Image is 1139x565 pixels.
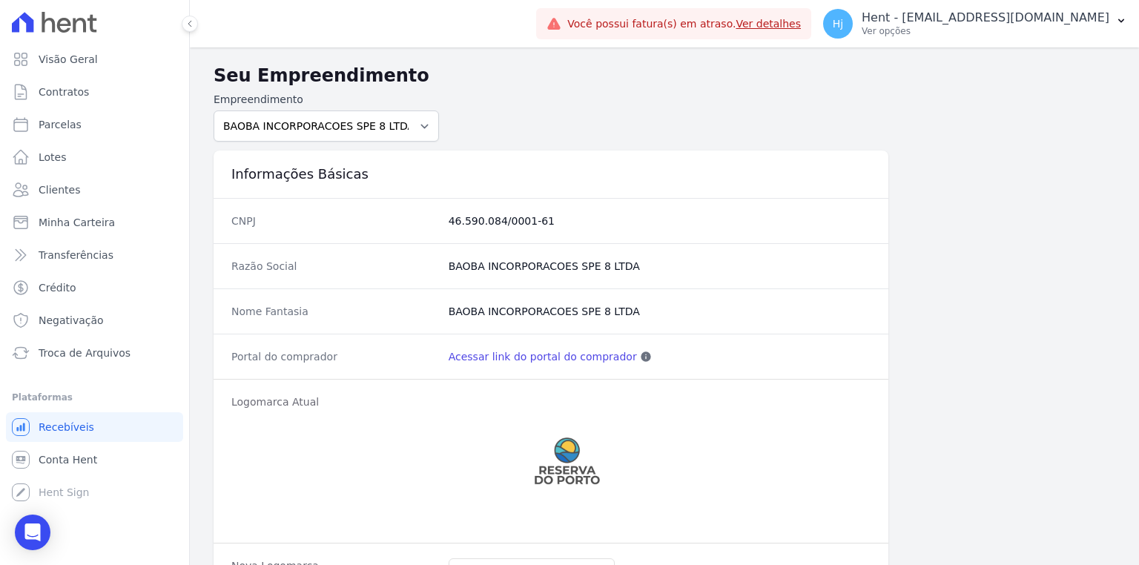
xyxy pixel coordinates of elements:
a: Contratos [6,77,183,107]
span: Lotes [39,150,67,165]
span: Recebíveis [39,420,94,435]
dt: Logomarca Atual [231,394,437,528]
span: Minha Carteira [39,215,115,230]
span: Parcelas [39,117,82,132]
dd: BAOBA INCORPORACOES SPE 8 LTDA [449,259,871,274]
span: Visão Geral [39,52,98,67]
h2: Seu Empreendimento [214,62,1115,89]
label: Empreendimento [214,92,439,108]
span: Crédito [39,280,76,295]
dt: CNPJ [231,214,437,228]
button: Hj Hent - [EMAIL_ADDRESS][DOMAIN_NAME] Ver opções [811,3,1139,44]
span: Contratos [39,85,89,99]
span: Troca de Arquivos [39,346,131,360]
a: Visão Geral [6,44,183,74]
dd: BAOBA INCORPORACOES SPE 8 LTDA [449,304,871,319]
span: Você possui fatura(s) em atraso. [567,16,801,32]
a: Lotes [6,142,183,172]
dt: Razão Social [231,259,437,274]
a: Ver detalhes [736,18,801,30]
span: Clientes [39,182,80,197]
a: Conta Hent [6,445,183,475]
a: Negativação [6,305,183,335]
a: Troca de Arquivos [6,338,183,368]
a: Crédito [6,273,183,303]
h3: Informações Básicas [231,165,871,183]
dt: Portal do comprador [231,349,437,364]
span: Negativação [39,313,104,328]
p: Ver opções [862,25,1109,37]
div: Open Intercom Messenger [15,515,50,550]
a: Transferências [6,240,183,270]
a: Minha Carteira [6,208,183,237]
a: Parcelas [6,110,183,139]
a: Acessar link do portal do comprador [449,349,637,364]
a: Clientes [6,175,183,205]
span: Transferências [39,248,113,262]
div: Plataformas [12,389,177,406]
p: Hent - [EMAIL_ADDRESS][DOMAIN_NAME] [862,10,1109,25]
dt: Nome Fantasia [231,304,437,319]
span: Conta Hent [39,452,97,467]
dd: 46.590.084/0001-61 [449,214,871,228]
span: Hj [833,19,843,29]
img: af_marca_reserva-do-porto_vertical.png [449,394,686,528]
a: Recebíveis [6,412,183,442]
